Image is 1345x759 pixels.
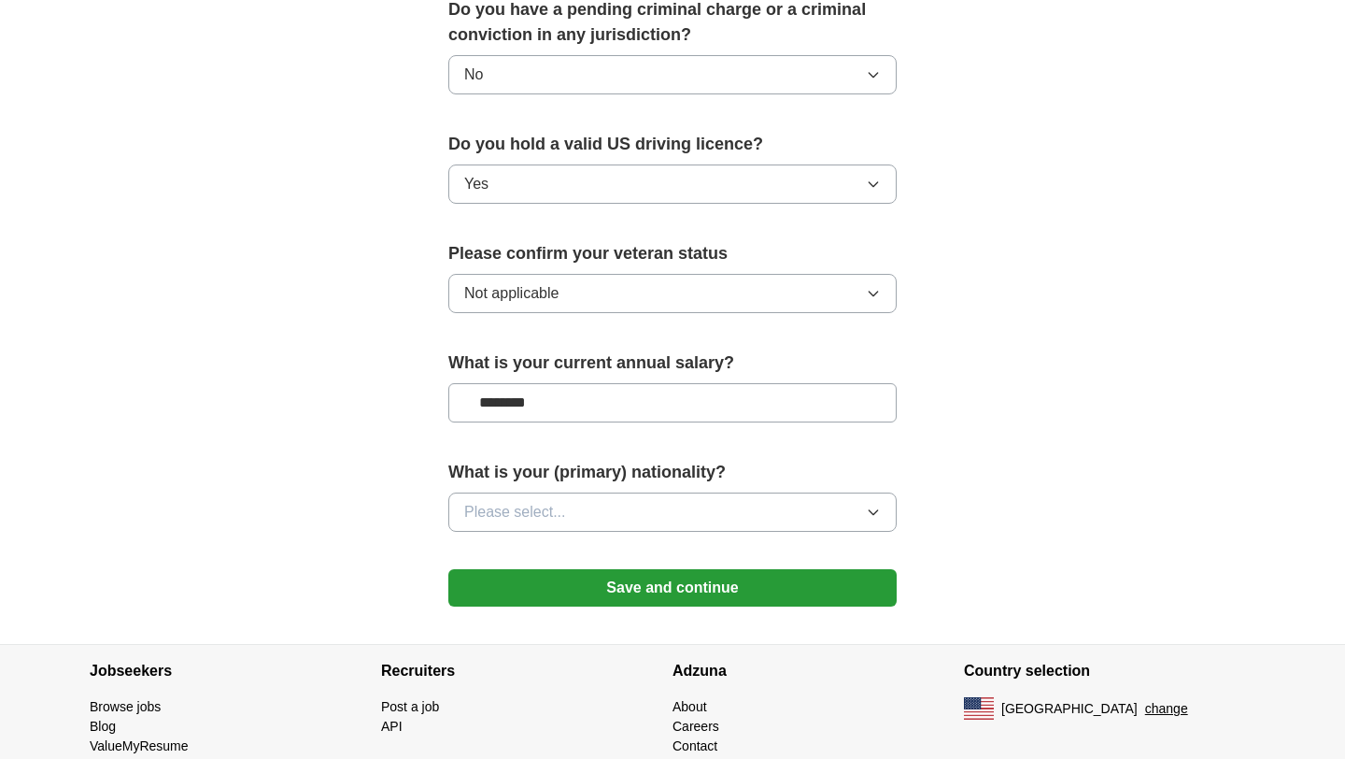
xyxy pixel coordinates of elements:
h4: Country selection [964,645,1255,697]
span: No [464,64,483,86]
button: No [448,55,897,94]
span: Please select... [464,501,566,523]
a: Browse jobs [90,699,161,714]
span: Not applicable [464,282,559,305]
a: About [672,699,707,714]
label: What is your current annual salary? [448,351,897,376]
a: API [381,719,403,734]
a: Blog [90,719,116,734]
button: Yes [448,165,897,204]
button: Save and continue [448,569,897,607]
a: Careers [672,719,719,734]
button: change [1145,699,1188,719]
button: Not applicable [448,274,897,313]
label: What is your (primary) nationality? [448,460,897,485]
label: Do you hold a valid US driving licence? [448,132,897,157]
a: Post a job [381,699,439,714]
a: ValueMyResume [90,738,189,753]
label: Please confirm your veteran status [448,241,897,266]
img: US flag [964,697,994,720]
button: Please select... [448,493,897,532]
span: Yes [464,173,488,195]
a: Contact [672,738,717,753]
span: [GEOGRAPHIC_DATA] [1001,699,1138,719]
